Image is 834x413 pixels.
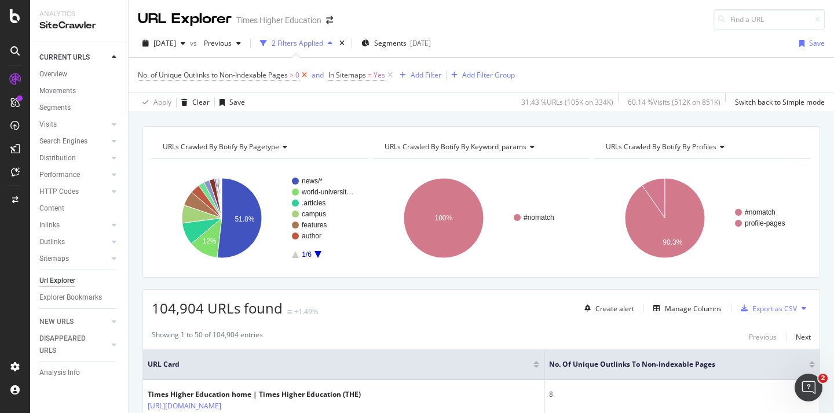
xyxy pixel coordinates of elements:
[374,168,587,268] svg: A chart.
[796,330,811,344] button: Next
[649,301,722,315] button: Manage Columns
[39,292,120,304] a: Explorer Bookmarks
[39,102,71,114] div: Segments
[148,359,531,370] span: URL Card
[235,215,254,223] text: 51.8%
[192,97,210,107] div: Clear
[39,219,60,231] div: Inlinks
[152,298,283,318] span: 104,904 URLs found
[302,232,321,240] text: author
[385,142,526,152] span: URLs Crawled By Botify By keyword_params
[302,210,326,218] text: campus
[302,250,312,259] text: 1/6
[410,38,431,48] div: [DATE]
[39,119,108,131] a: Visits
[39,202,64,215] div: Content
[357,34,436,53] button: Segments[DATE]
[603,138,800,156] h4: URLs Crawled By Botify By profiles
[663,238,683,246] text: 90.3%
[745,208,776,216] text: #nomatch
[138,70,288,80] span: No. of Unique Outlinks to Non-Indexable Pages
[521,97,613,107] div: 31.43 % URLs ( 105K on 334K )
[39,19,119,32] div: SiteCrawler
[524,213,554,222] text: #nomatch
[39,367,120,379] a: Analysis Info
[328,70,366,80] span: In Sitemaps
[177,93,210,112] button: Clear
[580,299,634,318] button: Create alert
[39,152,76,164] div: Distribution
[39,68,120,80] a: Overview
[138,34,190,53] button: [DATE]
[39,68,67,80] div: Overview
[301,188,353,196] text: world-universit…
[39,333,98,357] div: DISAPPEARED URLS
[190,38,199,48] span: vs
[39,219,108,231] a: Inlinks
[312,70,324,80] div: and
[202,237,216,245] text: 12%
[39,253,69,265] div: Sitemaps
[752,304,797,314] div: Export as CSV
[39,135,87,147] div: Search Engines
[39,186,79,198] div: HTTP Codes
[795,374,822,401] iframe: Intercom live chat
[337,38,347,49] div: times
[395,68,441,82] button: Add Filter
[229,97,245,107] div: Save
[818,374,828,383] span: 2
[39,169,108,181] a: Performance
[290,70,294,80] span: >
[447,68,515,82] button: Add Filter Group
[294,307,318,316] div: +1.49%
[302,177,323,185] text: news/*
[462,70,515,80] div: Add Filter Group
[302,221,327,229] text: features
[272,38,323,48] div: 2 Filters Applied
[39,152,108,164] a: Distribution
[39,275,75,287] div: Url Explorer
[138,9,232,29] div: URL Explorer
[148,400,221,412] a: [URL][DOMAIN_NAME]
[795,34,825,53] button: Save
[152,330,263,344] div: Showing 1 to 50 of 104,904 entries
[39,316,108,328] a: NEW URLS
[39,275,120,287] a: Url Explorer
[434,214,452,222] text: 100%
[39,51,90,64] div: CURRENT URLS
[39,102,120,114] a: Segments
[374,67,385,83] span: Yes
[199,34,246,53] button: Previous
[714,9,825,30] input: Find a URL
[749,330,777,344] button: Previous
[39,119,57,131] div: Visits
[160,138,357,156] h4: URLs Crawled By Botify By pagetype
[152,168,365,268] div: A chart.
[39,186,108,198] a: HTTP Codes
[749,332,777,342] div: Previous
[735,97,825,107] div: Switch back to Simple mode
[665,304,722,314] div: Manage Columns
[39,85,120,97] a: Movements
[368,70,372,80] span: =
[215,93,245,112] button: Save
[39,367,80,379] div: Analysis Info
[736,299,797,318] button: Export as CSV
[796,332,811,342] div: Next
[236,14,321,26] div: Times Higher Education
[39,292,102,304] div: Explorer Bookmarks
[39,253,108,265] a: Sitemaps
[39,135,108,147] a: Search Engines
[628,97,720,107] div: 60.14 % Visits ( 512K on 851K )
[39,316,74,328] div: NEW URLS
[39,169,80,181] div: Performance
[730,93,825,112] button: Switch back to Simple mode
[549,389,815,400] div: 8
[326,16,333,24] div: arrow-right-arrow-left
[199,38,232,48] span: Previous
[745,219,785,227] text: profile-pages
[148,389,361,400] div: Times Higher Education home | Times Higher Education (THE)
[153,38,176,48] span: 2025 Sep. 12th
[287,310,292,314] img: Equal
[411,70,441,80] div: Add Filter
